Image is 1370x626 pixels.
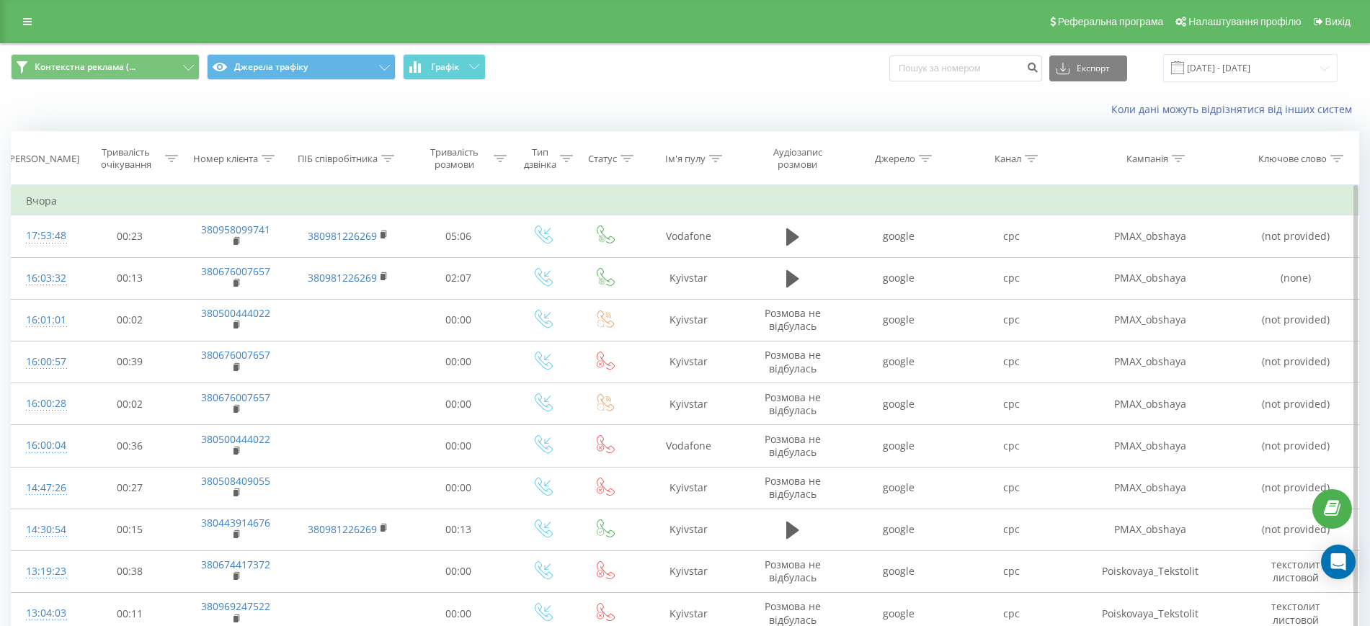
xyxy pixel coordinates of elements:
[1234,341,1358,383] td: (not provided)
[91,146,161,171] div: Тривалість очікування
[308,522,377,536] a: 380981226269
[1234,257,1358,299] td: (none)
[78,383,182,425] td: 00:02
[201,390,270,404] a: 380676007657
[403,54,486,80] button: Графік
[12,187,1359,215] td: Вчора
[11,54,200,80] button: Контекстна реклама (...
[26,348,63,376] div: 16:00:57
[955,299,1067,341] td: cpc
[201,264,270,278] a: 380676007657
[635,257,743,299] td: Kyivstar
[842,257,955,299] td: google
[1067,299,1234,341] td: PMAX_obshaya
[406,299,510,341] td: 00:00
[201,306,270,320] a: 380500444022
[955,550,1067,592] td: cpc
[635,425,743,467] td: Vodafone
[1126,153,1168,165] div: Кампанія
[201,599,270,613] a: 380969247522
[1234,299,1358,341] td: (not provided)
[406,383,510,425] td: 00:00
[1234,215,1358,257] td: (not provided)
[406,257,510,299] td: 02:07
[665,153,706,165] div: Ім'я пулу
[26,306,63,334] div: 16:01:01
[1058,16,1164,27] span: Реферальна програма
[1234,509,1358,550] td: (not provided)
[26,264,63,292] div: 16:03:32
[35,61,135,73] span: Контекстна реклама (...
[765,474,821,501] span: Розмова не відбулась
[955,509,1067,550] td: cpc
[201,432,270,446] a: 380500444022
[6,153,79,165] div: [PERSON_NAME]
[635,215,743,257] td: Vodafone
[765,306,821,333] span: Розмова не відбулась
[1067,509,1234,550] td: PMAX_obshaya
[842,467,955,509] td: google
[26,432,63,460] div: 16:00:04
[78,550,182,592] td: 00:38
[26,390,63,418] div: 16:00:28
[201,223,270,236] a: 380958099741
[1234,383,1358,425] td: (not provided)
[955,425,1067,467] td: cpc
[889,55,1042,81] input: Пошук за номером
[1234,467,1358,509] td: (not provided)
[1234,425,1358,467] td: (not provided)
[1234,550,1358,592] td: текстолит листовой
[842,383,955,425] td: google
[1321,545,1356,579] div: Open Intercom Messenger
[1067,215,1234,257] td: PMAX_obshaya
[1067,467,1234,509] td: PMAX_obshaya
[201,516,270,529] a: 380443914676
[26,558,63,586] div: 13:19:23
[588,153,617,165] div: Статус
[995,153,1021,165] div: Канал
[298,153,378,165] div: ПІБ співробітника
[635,383,743,425] td: Kyivstar
[765,558,821,584] span: Розмова не відбулась
[26,474,63,502] div: 14:47:26
[842,425,955,467] td: google
[842,509,955,550] td: google
[1067,425,1234,467] td: PMAX_obshaya
[955,257,1067,299] td: cpc
[756,146,840,171] div: Аудіозапис розмови
[842,550,955,592] td: google
[842,299,955,341] td: google
[1067,341,1234,383] td: PMAX_obshaya
[875,153,915,165] div: Джерело
[78,509,182,550] td: 00:15
[78,257,182,299] td: 00:13
[78,341,182,383] td: 00:39
[635,299,743,341] td: Kyivstar
[765,348,821,375] span: Розмова не відбулась
[78,467,182,509] td: 00:27
[955,215,1067,257] td: cpc
[78,215,182,257] td: 00:23
[201,474,270,488] a: 380508409055
[193,153,258,165] div: Номер клієнта
[955,341,1067,383] td: cpc
[207,54,396,80] button: Джерела трафіку
[765,390,821,417] span: Розмова не відбулась
[406,215,510,257] td: 05:06
[1188,16,1301,27] span: Налаштування профілю
[26,222,63,250] div: 17:53:48
[201,348,270,362] a: 380676007657
[406,550,510,592] td: 00:00
[406,341,510,383] td: 00:00
[78,425,182,467] td: 00:36
[1325,16,1351,27] span: Вихід
[78,299,182,341] td: 00:02
[842,341,955,383] td: google
[406,509,510,550] td: 00:13
[842,215,955,257] td: google
[765,432,821,459] span: Розмова не відбулась
[635,509,743,550] td: Kyivstar
[406,467,510,509] td: 00:00
[523,146,556,171] div: Тип дзвінка
[765,599,821,626] span: Розмова не відбулась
